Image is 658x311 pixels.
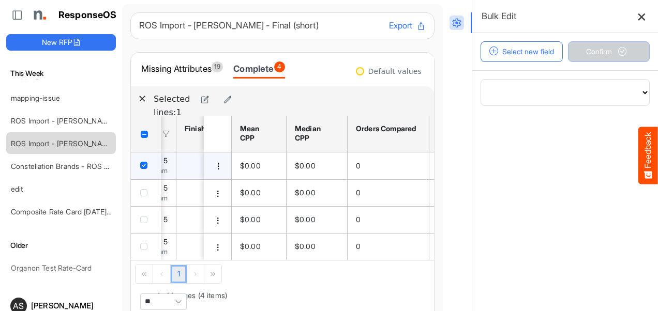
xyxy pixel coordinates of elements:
h1: ResponseOS [58,10,117,21]
span: $0.00 [240,242,261,251]
a: Organon Test Rate-Card [11,263,92,272]
button: Export [389,19,426,33]
span: 5 [163,237,168,246]
td: 02e69e4d-4d83-4265-b4ef-21ec6b7e2802 is template cell Column Header [204,152,233,179]
div: Go to first page [136,265,153,283]
td: 0 is template cell Column Header orders-compared [348,179,429,206]
td: $0.00 is template cell Column Header median-cpp [287,152,348,179]
span: (4 items) [198,291,227,300]
a: ROS Import - [PERSON_NAME] - Final (short) [11,116,161,125]
span: $0.00 [240,161,261,170]
div: Complete [233,61,285,76]
span: $0.00 [295,161,316,170]
span: 5 [163,156,168,165]
div: Mean CPP [240,124,275,143]
span: 19 [212,61,223,72]
td: checkbox [131,179,161,206]
span: Pagerdropdown [140,293,187,310]
button: dropdownbutton [212,242,223,253]
td: 18e17628-feea-49ab-a1fa-d4213343b30f is template cell Column Header [204,206,233,233]
td: checkbox [131,233,161,260]
div: Orders Compared [356,124,417,133]
span: $0.00 [295,188,316,197]
div: Default values [368,68,422,75]
span: 0 [356,161,361,170]
td: $0.00 is template cell Column Header mean-cpp [232,152,287,179]
td: 7.875 is template cell Column Header httpsnorthellcomontologiesmapping-rulesmeasurementhasfinishs... [176,152,269,179]
td: $0.00 is template cell Column Header mean-cpp [232,233,287,260]
button: dropdownbutton [213,161,224,172]
td: 0 is template cell Column Header orders-compared [348,206,429,233]
div: Go to next page [187,265,204,283]
td: $0.00 is template cell Column Header median-cpp [287,206,348,233]
td: 4 is template cell Column Header httpsnorthellcomontologiesmapping-rulesmeasurementhasfinishsizeh... [176,233,269,260]
td: checkbox [131,206,161,233]
div: Filter Icon [161,129,171,138]
span: $0.00 [240,215,261,224]
div: [PERSON_NAME] [31,302,112,309]
td: is template cell Column Header first-min-cpp [429,152,477,179]
button: dropdownbutton [212,215,223,226]
td: 1c24213b-8aaf-482f-9781-aced5a5eb95e is template cell Column Header [204,179,233,206]
button: New RFP [6,34,116,51]
button: Feedback [638,127,658,184]
div: Missing Attributes [141,61,223,76]
a: ROS Import - [PERSON_NAME] - Final (short) [11,139,161,148]
span: $0.00 [295,242,316,251]
span: $0.00 [295,215,316,224]
span: Confirm [586,46,632,57]
span: 1 of 1 pages [157,291,196,300]
div: Finish height [185,124,229,133]
div: Go to previous page [153,265,171,283]
span: 0 [356,242,361,251]
span: 5 [163,215,168,224]
td: 0 is template cell Column Header orders-compared [348,152,429,179]
a: Composite Rate Card [DATE]_smaller [11,207,133,216]
h6: ROS Import - [PERSON_NAME] - Final (short) [139,21,381,30]
button: Select new field [481,41,563,62]
span: 0 [356,188,361,197]
button: Confirm Progress [568,41,650,62]
td: is template cell Column Header first-min-cpp [429,206,477,233]
h6: Selected lines: 1 [154,92,190,120]
button: dropdownbutton [212,189,223,199]
h6: Bulk Edit [482,9,516,23]
span: 0 [356,215,361,224]
td: 8e35523f-17e9-4274-a8b9-dbc9c9649b98 is template cell Column Header [204,233,233,260]
td: 8 is template cell Column Header httpsnorthellcomontologiesmapping-rulesmeasurementhasfinishsizeh... [176,179,269,206]
a: Constellation Brands - ROS prices [11,162,124,170]
th: Header checkbox [131,116,161,152]
td: $0.00 is template cell Column Header median-cpp [287,233,348,260]
img: Northell [28,5,49,25]
td: 0 is template cell Column Header orders-compared [348,233,429,260]
span: 5 [163,183,168,192]
span: 4 [274,61,285,72]
span: $0.00 [240,188,261,197]
td: $0.00 is template cell Column Header mean-cpp [232,206,287,233]
td: $0.00 is template cell Column Header mean-cpp [232,179,287,206]
span: AS [13,302,24,310]
div: Median CPP [295,124,336,143]
td: checkbox [131,152,161,179]
a: Page 1 of 1 Pages [171,265,187,284]
a: mapping-issue [11,71,60,80]
td: is template cell Column Header first-min-cpp [429,179,477,206]
h6: Older [6,240,116,251]
a: edit [11,184,23,193]
td: $0.00 is template cell Column Header median-cpp [287,179,348,206]
td: is template cell Column Header first-min-cpp [429,233,477,260]
div: Go to last page [204,265,221,283]
td: 200 is template cell Column Header httpsnorthellcomontologiesmapping-rulesmeasurementhasfinishsiz... [176,206,269,233]
h6: This Week [6,67,116,79]
a: mapping-issue [11,94,60,102]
